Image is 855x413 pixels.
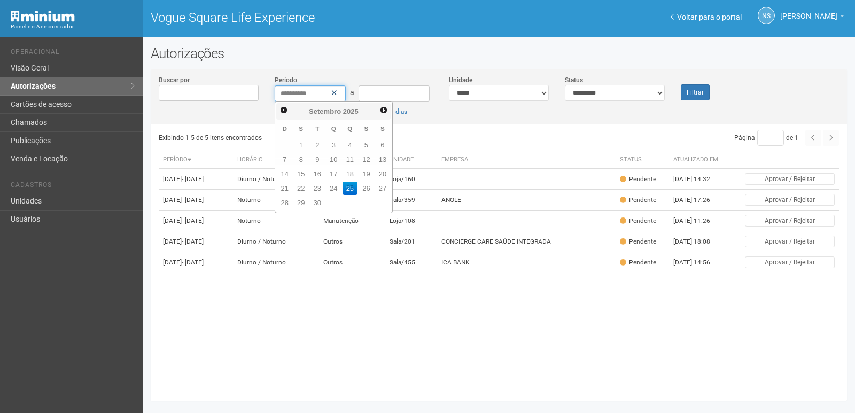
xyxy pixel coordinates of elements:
td: Sala/359 [385,190,437,211]
td: Outros [319,252,385,273]
td: Noturno [233,211,320,231]
span: Próximo [379,106,388,114]
a: 15 [293,167,309,181]
div: Exibindo 1-5 de 5 itens encontrados [159,130,495,146]
th: Atualizado em [669,151,728,169]
a: 18 [343,167,358,181]
td: Sala/455 [385,252,437,273]
div: Pendente [620,216,656,225]
th: Status [616,151,669,169]
td: [DATE] 17:26 [669,190,728,211]
a: 1 [293,138,309,152]
th: Empresa [437,151,616,169]
div: Pendente [620,196,656,205]
td: [DATE] 14:32 [669,169,728,190]
a: 7 [277,153,292,166]
a: 12 [359,153,374,166]
div: Painel do Administrador [11,22,135,32]
td: Noturno [233,190,320,211]
a: 6 [375,138,391,152]
label: Buscar por [159,75,190,85]
span: - [DATE] [182,175,204,183]
td: [DATE] [159,190,233,211]
a: [PERSON_NAME] [780,13,844,22]
button: Aprovar / Rejeitar [745,173,835,185]
button: Aprovar / Rejeitar [745,194,835,206]
label: Status [565,75,583,85]
a: 9 [310,153,325,166]
a: 2 [310,138,325,152]
span: - [DATE] [182,238,204,245]
a: 22 [293,182,309,195]
li: Cadastros [11,181,135,192]
span: Terça [315,125,319,132]
td: Outros [319,231,385,252]
a: 27 [375,182,391,195]
span: Sábado [380,125,385,132]
td: [DATE] [159,252,233,273]
a: 5 [359,138,374,152]
h1: Vogue Square Life Experience [151,11,491,25]
td: CONCIERGE CARE SAÚDE INTEGRADA [437,231,616,252]
a: 8 [293,153,309,166]
td: [DATE] [159,169,233,190]
a: 24 [326,182,341,195]
span: - [DATE] [182,259,204,266]
button: Filtrar [681,84,710,100]
td: [DATE] 14:56 [669,252,728,273]
a: 26 [359,182,374,195]
a: 17 [326,167,341,181]
span: Quinta [347,125,352,132]
a: Voltar para o portal [671,13,742,21]
a: 23 [310,182,325,195]
td: Sala/201 [385,231,437,252]
td: Diurno / Noturno [233,252,320,273]
div: Pendente [620,258,656,267]
th: Período [159,151,233,169]
span: - [DATE] [182,196,204,204]
button: Aprovar / Rejeitar [745,236,835,247]
td: [DATE] 11:26 [669,211,728,231]
span: Nicolle Silva [780,2,837,20]
span: Segunda [299,125,303,132]
a: 30 [310,196,325,209]
a: 16 [310,167,325,181]
td: Loja/160 [385,169,437,190]
a: NS [758,7,775,24]
a: Próximo [377,104,390,116]
div: Pendente [620,237,656,246]
button: Aprovar / Rejeitar [745,256,835,268]
td: Loja/108 [385,211,437,231]
span: Setembro [309,107,341,115]
td: ICA BANK [437,252,616,273]
div: Pendente [620,175,656,184]
a: 14 [277,167,292,181]
a: 13 [375,153,391,166]
span: Página de 1 [734,134,798,142]
label: Unidade [449,75,472,85]
a: 21 [277,182,292,195]
td: Diurno / Noturno [233,169,320,190]
td: [DATE] [159,231,233,252]
th: Horário [233,151,320,169]
a: 29 [293,196,309,209]
th: Unidade [385,151,437,169]
span: Sexta [364,125,368,132]
a: 11 [343,153,358,166]
td: [DATE] 18:08 [669,231,728,252]
h2: Autorizações [151,45,847,61]
td: ANOLE [437,190,616,211]
li: Operacional [11,48,135,59]
a: 3 [326,138,341,152]
span: Anterior [279,106,288,114]
td: [DATE] [159,211,233,231]
span: a [350,88,354,97]
span: - [DATE] [182,217,204,224]
a: 28 [277,196,292,209]
a: 10 [326,153,341,166]
a: 20 [375,167,391,181]
a: 30 dias [386,108,407,115]
a: Anterior [277,104,290,116]
a: 19 [359,167,374,181]
button: Aprovar / Rejeitar [745,215,835,227]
